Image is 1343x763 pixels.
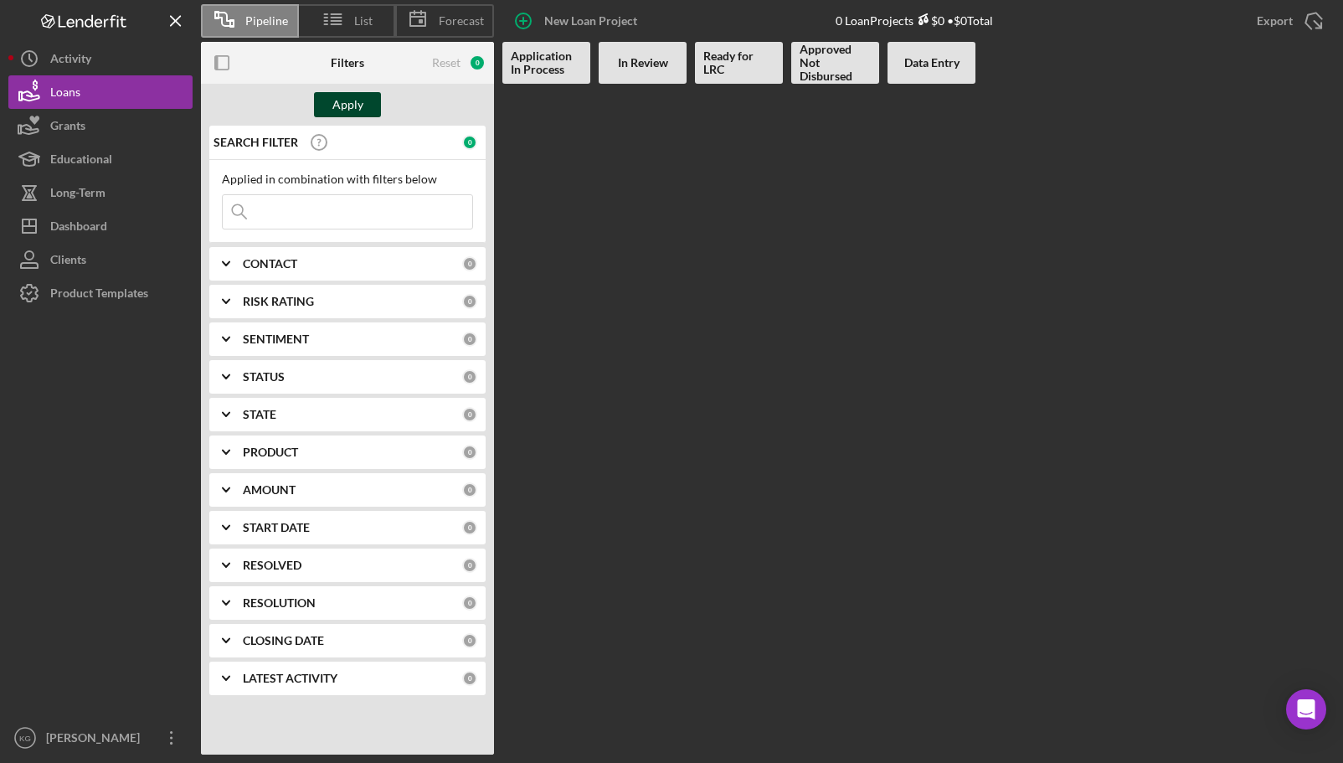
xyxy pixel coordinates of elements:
b: Approved Not Disbursed [800,43,871,83]
button: Loans [8,75,193,109]
div: 0 [462,332,477,347]
div: 0 [462,445,477,460]
b: STATE [243,408,276,421]
div: [PERSON_NAME] [42,721,151,759]
div: 0 [462,520,477,535]
div: Export [1257,4,1293,38]
button: Grants [8,109,193,142]
button: Export [1240,4,1335,38]
b: AMOUNT [243,483,296,497]
div: 0 [462,558,477,573]
b: START DATE [243,521,310,534]
div: 0 [469,54,486,71]
div: Long-Term [50,176,105,214]
button: Activity [8,42,193,75]
div: 0 Loan Projects • $0 Total [836,13,993,28]
button: New Loan Project [502,4,654,38]
div: Apply [332,92,363,117]
div: Loans [50,75,80,113]
button: KG[PERSON_NAME] [8,721,193,755]
div: $0 [913,13,944,28]
b: Filters [331,56,364,70]
button: Apply [314,92,381,117]
div: Clients [50,243,86,281]
div: New Loan Project [544,4,637,38]
b: RESOLVED [243,559,301,572]
div: 0 [462,595,477,611]
span: List [354,14,373,28]
div: 0 [462,135,477,150]
b: CONTACT [243,257,297,271]
button: Educational [8,142,193,176]
b: Application In Process [511,49,582,76]
button: Product Templates [8,276,193,310]
div: 0 [462,407,477,422]
div: Grants [50,109,85,147]
div: 0 [462,482,477,497]
div: Reset [432,56,461,70]
b: SENTIMENT [243,333,309,346]
div: 0 [462,369,477,384]
b: RISK RATING [243,295,314,308]
b: SEARCH FILTER [214,136,298,149]
button: Dashboard [8,209,193,243]
span: Forecast [439,14,484,28]
button: Long-Term [8,176,193,209]
div: Open Intercom Messenger [1286,689,1326,729]
div: 0 [462,633,477,648]
div: 0 [462,256,477,271]
button: Clients [8,243,193,276]
b: CLOSING DATE [243,634,324,647]
b: LATEST ACTIVITY [243,672,337,685]
div: Product Templates [50,276,148,314]
div: 0 [462,671,477,686]
div: 0 [462,294,477,309]
b: RESOLUTION [243,596,316,610]
span: Pipeline [245,14,288,28]
div: Dashboard [50,209,107,247]
b: PRODUCT [243,446,298,459]
text: KG [19,734,31,743]
div: Activity [50,42,91,80]
b: STATUS [243,370,285,384]
div: Applied in combination with filters below [222,173,473,186]
div: Educational [50,142,112,180]
b: Ready for LRC [703,49,774,76]
b: Data Entry [904,56,960,70]
b: In Review [618,56,668,70]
